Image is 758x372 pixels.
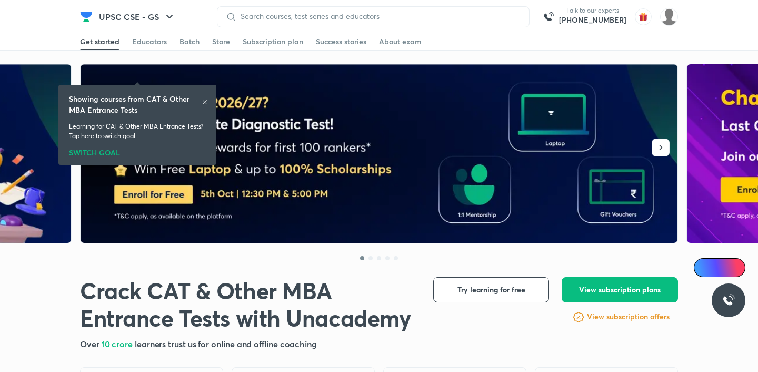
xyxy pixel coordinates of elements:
a: About exam [379,33,422,50]
input: Search courses, test series and educators [236,12,521,21]
img: Icon [700,263,709,272]
img: Abdul Ramzeen [660,8,678,26]
div: Subscription plan [243,36,303,47]
p: Learning for CAT & Other MBA Entrance Tests? Tap here to switch goal [69,122,206,141]
div: Store [212,36,230,47]
a: View subscription offers [587,311,670,324]
button: UPSC CSE - GS [93,6,182,27]
button: View subscription plans [562,277,678,302]
a: Batch [179,33,200,50]
h1: Crack CAT & Other MBA Entrance Tests with Unacademy [80,277,416,332]
span: Try learning for free [457,285,525,295]
a: [PHONE_NUMBER] [559,15,626,25]
h6: Showing courses from CAT & Other MBA Entrance Tests [69,93,202,115]
a: Get started [80,33,119,50]
span: Ai Doubts [711,263,739,272]
h6: View subscription offers [587,311,670,322]
span: View subscription plans [579,285,661,295]
div: Get started [80,36,119,47]
a: Success stories [316,33,366,50]
div: Educators [132,36,167,47]
span: 10 crore [102,338,135,349]
a: Store [212,33,230,50]
a: Subscription plan [243,33,303,50]
p: Talk to our experts [559,6,626,15]
div: About exam [379,36,422,47]
img: Company Logo [80,11,93,23]
img: ttu [722,294,735,307]
div: Batch [179,36,200,47]
div: SWITCH GOAL [69,145,206,156]
a: Educators [132,33,167,50]
button: Try learning for free [433,277,549,302]
div: Success stories [316,36,366,47]
img: call-us [538,6,559,27]
span: learners trust us for online and offline coaching [135,338,317,349]
a: Ai Doubts [694,258,745,277]
span: Over [80,338,102,349]
img: avatar [635,8,652,25]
